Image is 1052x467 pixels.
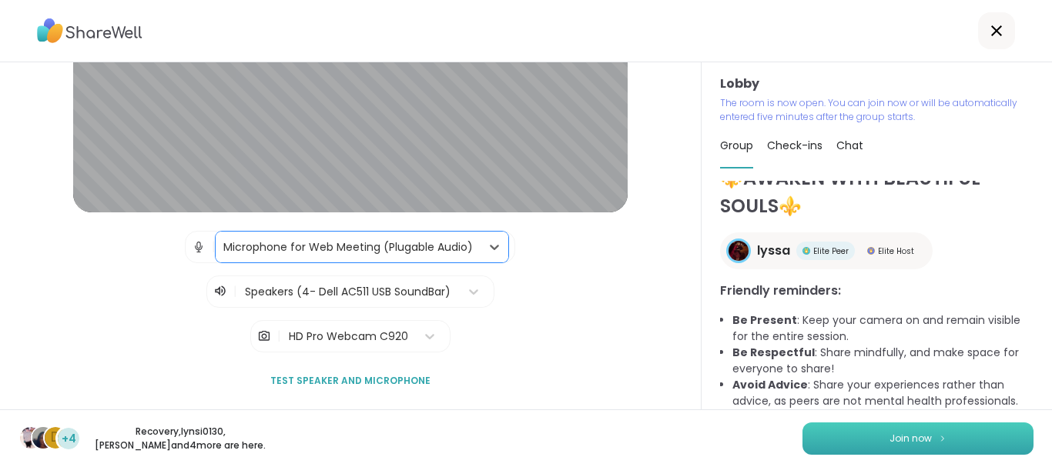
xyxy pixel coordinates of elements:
img: ShareWell Logomark [938,434,947,442]
span: | [277,321,281,352]
img: lyssa [729,241,749,261]
img: ShareWell Logo [37,13,142,48]
h1: ⚜️AWAKEN WITH BEAUTIFUL SOULS⚜️ [720,165,1034,220]
b: Avoid Advice [732,377,808,392]
img: Microphone [192,232,206,262]
span: Elite Host [878,245,914,257]
span: Elite Peer [813,245,849,257]
p: The room is now open. You can join now or will be automatically entered five minutes after the gr... [720,96,1034,124]
span: lyssa [757,242,790,260]
img: lynsi0130 [32,427,54,449]
a: lyssalyssaElite PeerElite PeerElite HostElite Host [720,232,933,269]
button: Join now [802,422,1034,455]
li: : Share mindfully, and make space for everyone to share! [732,345,1034,377]
span: D [51,428,60,448]
span: Join now [890,432,932,445]
span: +4 [62,431,76,447]
img: Recovery [20,427,42,449]
div: HD Pro Webcam C920 [289,329,408,345]
h3: Lobby [720,75,1034,93]
li: : Keep your camera on and remain visible for the entire session. [732,312,1034,345]
span: Group [720,138,753,153]
img: Camera [257,321,271,352]
span: Chat [836,138,863,153]
span: | [212,232,216,262]
div: Microphone for Web Meeting (Plugable Audio) [223,239,473,255]
span: Test speaker and microphone [270,374,431,388]
img: Elite Peer [802,247,810,255]
span: | [233,282,237,301]
p: Recovery , lynsi0130 , [PERSON_NAME] and 4 more are here. [94,425,266,452]
li: : Share your experiences rather than advice, as peers are not mental health professionals. [732,377,1034,409]
span: Check-ins [767,138,823,153]
button: Test speaker and microphone [264,365,437,397]
b: Be Respectful [732,345,815,360]
b: Be Present [732,312,797,328]
h3: Friendly reminders: [720,282,1034,300]
img: Elite Host [867,247,875,255]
